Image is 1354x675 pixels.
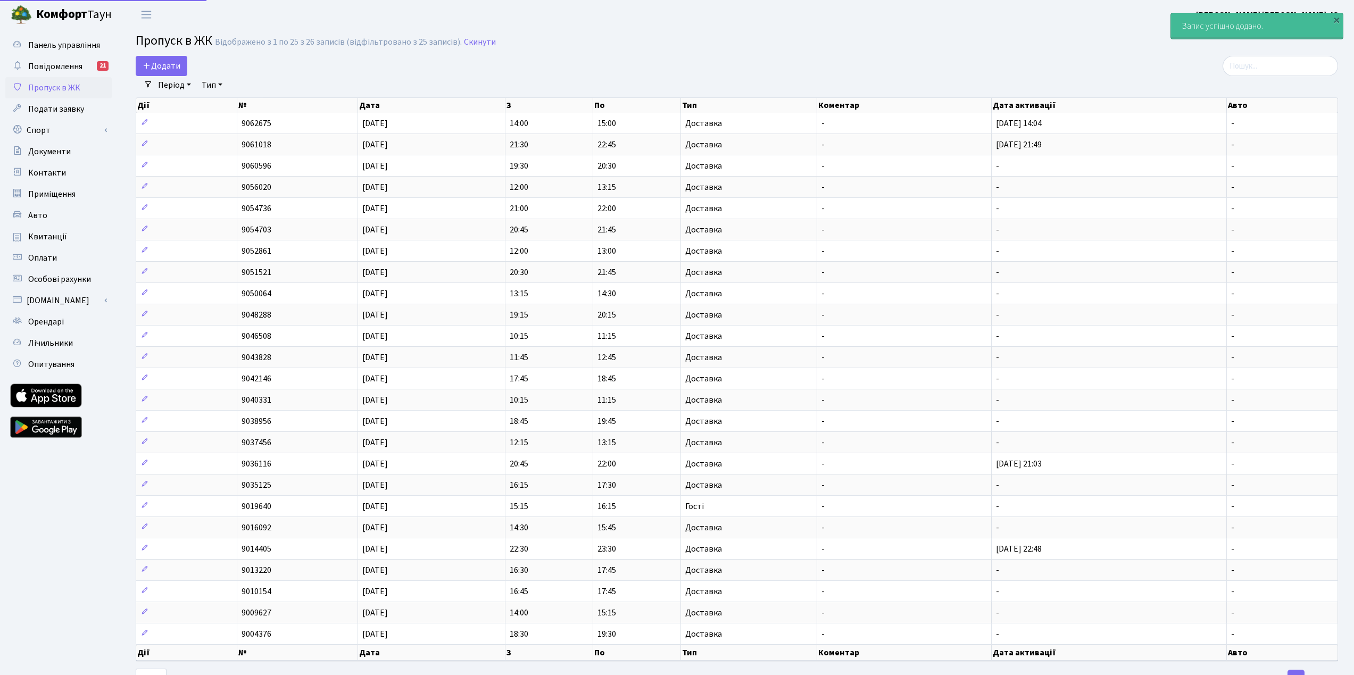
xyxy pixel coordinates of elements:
[685,609,722,617] span: Доставка
[362,288,388,299] span: [DATE]
[821,352,825,363] span: -
[28,103,84,115] span: Подати заявку
[237,645,358,661] th: №
[996,522,999,534] span: -
[685,417,722,426] span: Доставка
[28,39,100,51] span: Панель управління
[1231,245,1234,257] span: -
[242,586,271,597] span: 9010154
[1231,458,1234,470] span: -
[510,564,528,576] span: 16:30
[1231,501,1234,512] span: -
[597,118,616,129] span: 15:00
[1231,224,1234,236] span: -
[362,373,388,385] span: [DATE]
[996,628,999,640] span: -
[510,522,528,534] span: 14:30
[597,479,616,491] span: 17:30
[362,160,388,172] span: [DATE]
[685,140,722,149] span: Доставка
[821,266,825,278] span: -
[5,184,112,205] a: Приміщення
[1231,522,1234,534] span: -
[242,437,271,448] span: 9037456
[362,458,388,470] span: [DATE]
[510,628,528,640] span: 18:30
[1171,13,1343,39] div: Запис успішно додано.
[597,224,616,236] span: 21:45
[1231,118,1234,129] span: -
[996,266,999,278] span: -
[242,118,271,129] span: 9062675
[821,458,825,470] span: -
[362,479,388,491] span: [DATE]
[510,394,528,406] span: 10:15
[685,183,722,191] span: Доставка
[242,181,271,193] span: 9056020
[821,437,825,448] span: -
[996,501,999,512] span: -
[821,628,825,640] span: -
[996,373,999,385] span: -
[28,188,76,200] span: Приміщення
[97,61,109,71] div: 21
[28,252,57,264] span: Оплати
[821,309,825,321] span: -
[996,437,999,448] span: -
[685,460,722,468] span: Доставка
[597,245,616,257] span: 13:00
[821,543,825,555] span: -
[821,139,825,151] span: -
[510,479,528,491] span: 16:15
[362,415,388,427] span: [DATE]
[242,224,271,236] span: 9054703
[136,98,237,113] th: Дії
[136,645,237,661] th: Дії
[464,37,496,47] a: Скинути
[1231,437,1234,448] span: -
[685,311,722,319] span: Доставка
[685,630,722,638] span: Доставка
[505,98,593,113] th: З
[505,645,593,661] th: З
[821,586,825,597] span: -
[996,415,999,427] span: -
[5,226,112,247] a: Квитанції
[242,564,271,576] span: 9013220
[996,330,999,342] span: -
[597,139,616,151] span: 22:45
[510,309,528,321] span: 19:15
[154,76,195,94] a: Період
[597,288,616,299] span: 14:30
[996,309,999,321] span: -
[821,501,825,512] span: -
[362,224,388,236] span: [DATE]
[593,645,681,661] th: По
[996,203,999,214] span: -
[28,61,82,72] span: Повідомлення
[1231,288,1234,299] span: -
[242,373,271,385] span: 9042146
[1231,564,1234,576] span: -
[242,543,271,555] span: 9014405
[593,98,681,113] th: По
[821,288,825,299] span: -
[1196,9,1341,21] b: [PERSON_NAME] [PERSON_NAME]. Ю.
[681,98,818,113] th: Тип
[597,309,616,321] span: 20:15
[28,210,47,221] span: Авто
[215,37,462,47] div: Відображено з 1 по 25 з 26 записів (відфільтровано з 25 записів).
[821,224,825,236] span: -
[1231,607,1234,619] span: -
[821,160,825,172] span: -
[237,98,358,113] th: №
[358,98,505,113] th: Дата
[28,337,73,349] span: Лічильники
[11,4,32,26] img: logo.png
[1231,543,1234,555] span: -
[510,415,528,427] span: 18:45
[362,543,388,555] span: [DATE]
[510,373,528,385] span: 17:45
[685,438,722,447] span: Доставка
[992,645,1227,661] th: Дата активації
